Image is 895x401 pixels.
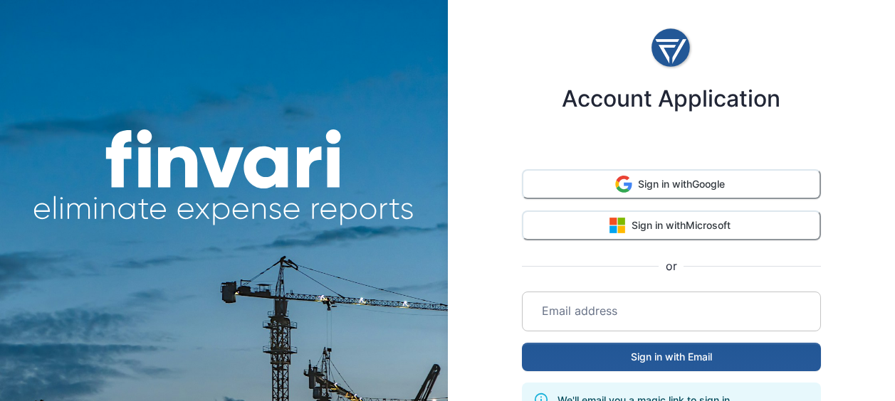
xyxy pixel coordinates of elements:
span: or [659,257,684,274]
button: Sign in withGoogle [522,169,821,199]
img: logo [650,23,693,74]
h4: Account Application [562,85,780,112]
button: Sign in withMicrosoft [522,210,821,240]
button: Sign in with Email [522,343,821,371]
img: finvari headline [33,129,414,226]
